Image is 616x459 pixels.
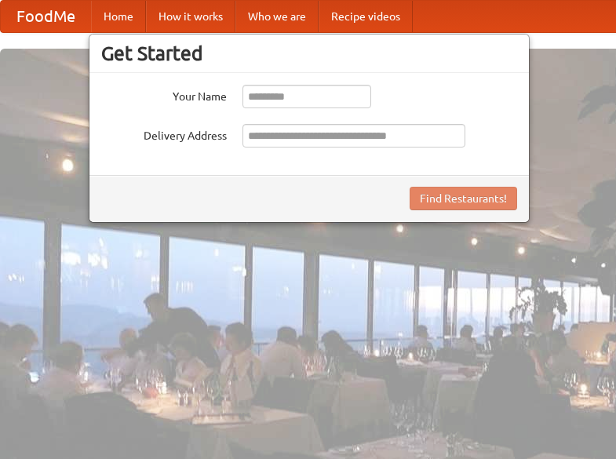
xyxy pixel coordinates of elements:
[91,1,146,32] a: Home
[101,42,517,65] h3: Get Started
[101,85,227,104] label: Your Name
[235,1,319,32] a: Who we are
[146,1,235,32] a: How it works
[1,1,91,32] a: FoodMe
[319,1,413,32] a: Recipe videos
[101,124,227,144] label: Delivery Address
[410,187,517,210] button: Find Restaurants!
